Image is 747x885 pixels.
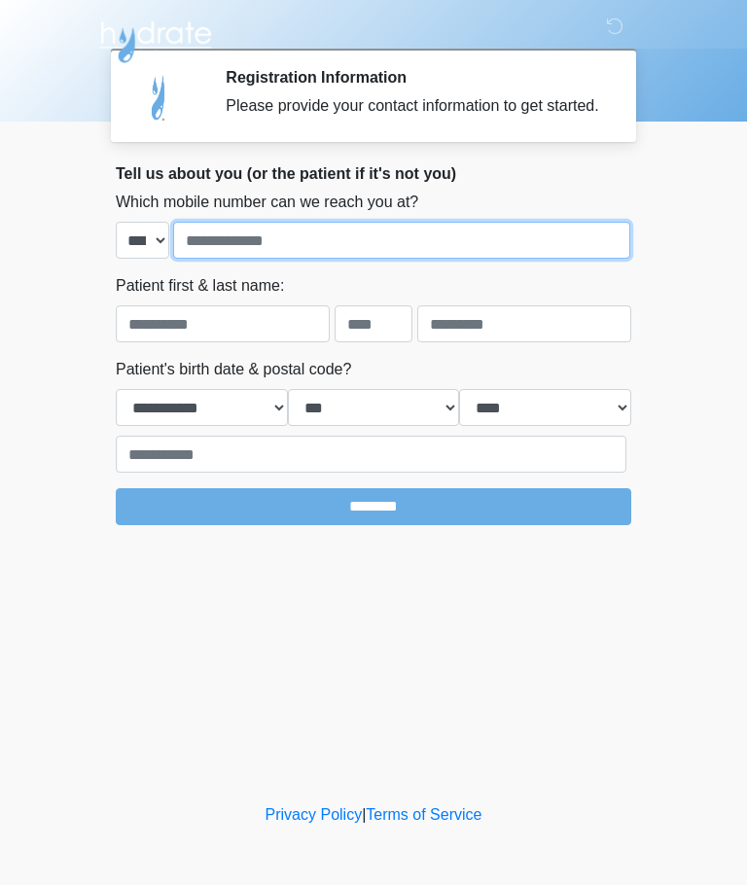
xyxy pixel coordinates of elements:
[96,15,215,64] img: Hydrate IV Bar - Arcadia Logo
[366,806,481,823] a: Terms of Service
[226,94,602,118] div: Please provide your contact information to get started.
[116,358,351,381] label: Patient's birth date & postal code?
[266,806,363,823] a: Privacy Policy
[116,191,418,214] label: Which mobile number can we reach you at?
[116,164,631,183] h2: Tell us about you (or the patient if it's not you)
[362,806,366,823] a: |
[130,68,189,126] img: Agent Avatar
[116,274,284,298] label: Patient first & last name:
